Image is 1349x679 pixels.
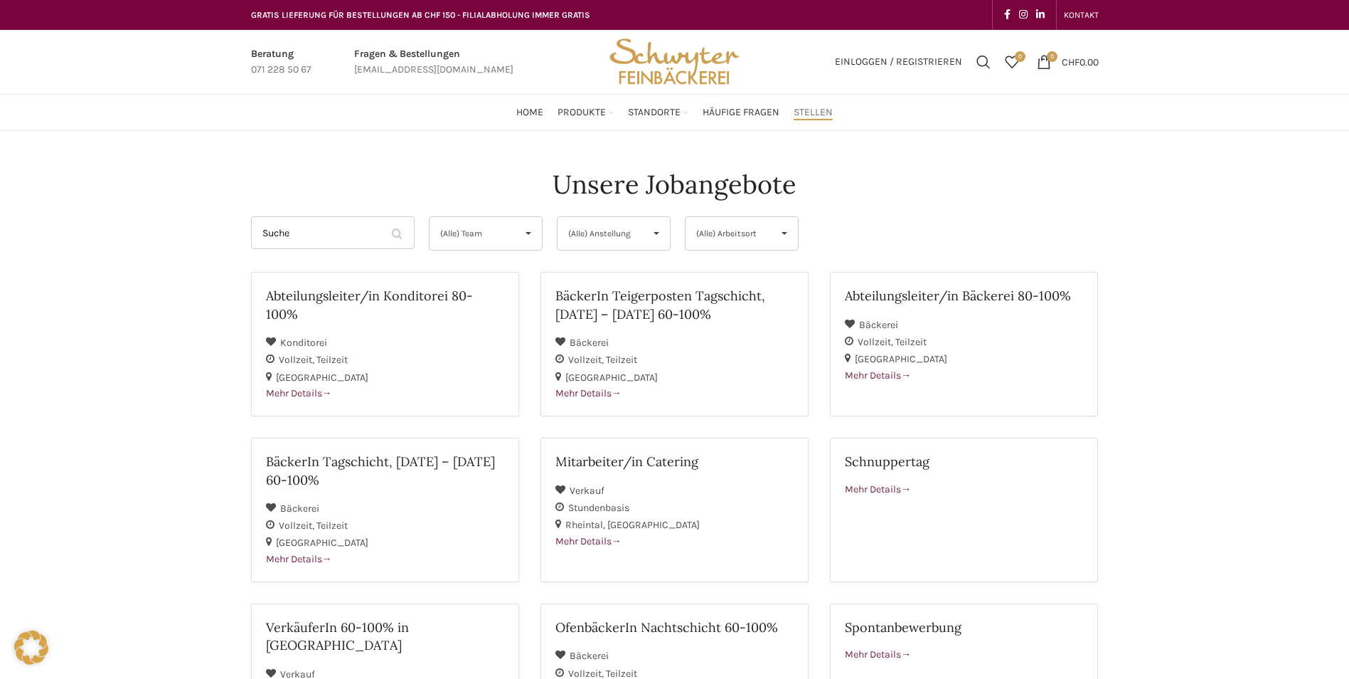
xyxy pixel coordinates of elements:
[845,287,1083,305] h2: Abteilungsleiter/in Bäckerei 80-100%
[845,483,911,495] span: Mehr Details
[251,438,519,582] a: BäckerIn Tagschicht, [DATE] – [DATE] 60-100% Bäckerei Vollzeit Teilzeit [GEOGRAPHIC_DATA] Mehr De...
[845,453,1083,470] h2: Schnuppertag
[570,650,609,662] span: Bäckerei
[266,619,504,654] h2: VerkäuferIn 60-100% in [GEOGRAPHIC_DATA]
[604,55,744,67] a: Site logo
[643,217,670,250] span: ▾
[276,537,368,549] span: [GEOGRAPHIC_DATA]
[845,369,911,381] span: Mehr Details
[568,217,636,250] span: (Alle) Anstellung
[607,519,700,531] span: [GEOGRAPHIC_DATA]
[830,438,1098,582] a: Schnuppertag Mehr Details
[251,216,415,249] input: Suche
[1015,5,1032,25] a: Instagram social link
[279,354,316,366] span: Vollzeit
[858,336,895,348] span: Vollzeit
[555,619,794,636] h2: OfenbäckerIn Nachtschicht 60-100%
[1000,5,1015,25] a: Facebook social link
[251,10,590,20] span: GRATIS LIEFERUNG FÜR BESTELLUNGEN AB CHF 150 - FILIALABHOLUNG IMMER GRATIS
[266,453,504,488] h2: BäckerIn Tagschicht, [DATE] – [DATE] 60-100%
[1064,1,1099,29] a: KONTAKT
[354,46,513,78] a: Infobox link
[276,372,368,384] span: [GEOGRAPHIC_DATA]
[794,98,833,127] a: Stellen
[565,372,658,384] span: [GEOGRAPHIC_DATA]
[703,106,779,120] span: Häufige Fragen
[604,30,744,94] img: Bäckerei Schwyter
[244,98,1106,127] div: Main navigation
[606,354,637,366] span: Teilzeit
[696,217,764,250] span: (Alle) Arbeitsort
[998,48,1026,76] a: 0
[855,353,947,365] span: [GEOGRAPHIC_DATA]
[1047,51,1057,62] span: 0
[895,336,927,348] span: Teilzeit
[1062,56,1099,68] bdi: 0.00
[440,217,508,250] span: (Alle) Team
[280,337,327,349] span: Konditorei
[859,319,898,331] span: Bäckerei
[251,46,311,78] a: Infobox link
[771,217,798,250] span: ▾
[998,48,1026,76] div: Meine Wunschliste
[540,438,809,582] a: Mitarbeiter/in Catering Verkauf Stundenbasis Rheintal [GEOGRAPHIC_DATA] Mehr Details
[835,57,962,67] span: Einloggen / Registrieren
[266,553,332,565] span: Mehr Details
[628,98,688,127] a: Standorte
[570,485,604,497] span: Verkauf
[280,502,319,515] span: Bäckerei
[1064,10,1099,20] span: KONTAKT
[251,272,519,416] a: Abteilungsleiter/in Konditorei 80-100% Konditorei Vollzeit Teilzeit [GEOGRAPHIC_DATA] Mehr Details
[316,354,348,366] span: Teilzeit
[969,48,998,76] a: Suchen
[830,272,1098,416] a: Abteilungsleiter/in Bäckerei 80-100% Bäckerei Vollzeit Teilzeit [GEOGRAPHIC_DATA] Mehr Details
[565,519,607,531] span: Rheintal
[1015,51,1025,62] span: 0
[558,98,614,127] a: Produkte
[570,337,609,349] span: Bäckerei
[266,387,332,399] span: Mehr Details
[628,106,681,120] span: Standorte
[845,648,911,660] span: Mehr Details
[1030,48,1106,76] a: 0 CHF0.00
[555,387,622,399] span: Mehr Details
[558,106,606,120] span: Produkte
[555,287,794,322] h2: BäckerIn Teigerposten Tagschicht, [DATE] – [DATE] 60-100%
[1057,1,1106,29] div: Secondary navigation
[266,287,504,322] h2: Abteilungsleiter/in Konditorei 80-100%
[1032,5,1049,25] a: Linkedin social link
[279,520,316,532] span: Vollzeit
[568,354,606,366] span: Vollzeit
[828,48,969,76] a: Einloggen / Registrieren
[794,106,833,120] span: Stellen
[515,217,542,250] span: ▾
[568,502,629,514] span: Stundenbasis
[555,535,622,547] span: Mehr Details
[703,98,779,127] a: Häufige Fragen
[316,520,348,532] span: Teilzeit
[516,98,543,127] a: Home
[516,106,543,120] span: Home
[553,167,796,202] h4: Unsere Jobangebote
[540,272,809,416] a: BäckerIn Teigerposten Tagschicht, [DATE] – [DATE] 60-100% Bäckerei Vollzeit Teilzeit [GEOGRAPHIC_...
[1062,56,1079,68] span: CHF
[555,453,794,470] h2: Mitarbeiter/in Catering
[845,619,1083,636] h2: Spontanbewerbung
